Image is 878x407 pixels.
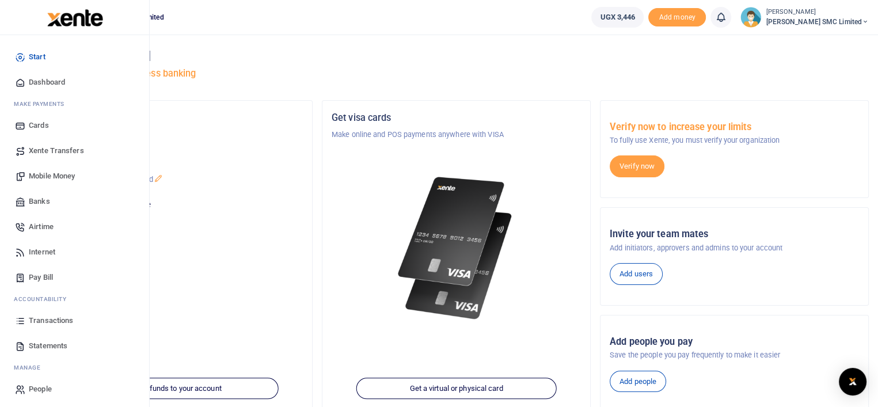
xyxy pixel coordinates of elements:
[78,378,279,400] a: Add funds to your account
[600,12,635,23] span: UGX 3,446
[29,145,84,157] span: Xente Transfers
[356,378,557,400] a: Get a virtual or physical card
[766,7,869,17] small: [PERSON_NAME]
[54,174,303,185] p: [PERSON_NAME] SMC Limited
[9,163,140,189] a: Mobile Money
[29,272,53,283] span: Pay Bill
[591,7,644,28] a: UGX 3,446
[610,229,859,240] h5: Invite your team mates
[29,221,54,233] span: Airtime
[9,239,140,265] a: Internet
[766,17,869,27] span: [PERSON_NAME] SMC Limited
[740,7,869,28] a: profile-user [PERSON_NAME] [PERSON_NAME] SMC Limited
[610,371,666,393] a: Add people
[29,120,49,131] span: Cards
[29,77,65,88] span: Dashboard
[22,295,66,303] span: countability
[29,246,55,258] span: Internet
[9,44,140,70] a: Start
[394,168,519,328] img: xente-_physical_cards.png
[54,199,303,211] p: Your current account balance
[648,8,706,27] li: Toup your wallet
[610,135,859,146] p: To fully use Xente, you must verify your organization
[9,189,140,214] a: Banks
[44,68,869,79] h5: Welcome to better business banking
[610,349,859,361] p: Save the people you pay frequently to make it easier
[610,242,859,254] p: Add initiators, approvers and admins to your account
[648,8,706,27] span: Add money
[610,121,859,133] h5: Verify now to increase your limits
[9,113,140,138] a: Cards
[9,214,140,239] a: Airtime
[29,170,75,182] span: Mobile Money
[54,129,303,140] p: Dawin Advisory SMC Limited
[20,100,64,108] span: ake Payments
[46,13,103,21] a: logo-small logo-large logo-large
[29,196,50,207] span: Banks
[54,214,303,225] h5: UGX 3,446
[9,138,140,163] a: Xente Transfers
[610,336,859,348] h5: Add people you pay
[587,7,648,28] li: Wallet ballance
[20,363,41,372] span: anage
[9,95,140,113] li: M
[610,155,664,177] a: Verify now
[9,308,140,333] a: Transactions
[740,7,761,28] img: profile-user
[332,112,581,124] h5: Get visa cards
[9,265,140,290] a: Pay Bill
[648,12,706,21] a: Add money
[47,9,103,26] img: logo-large
[9,359,140,376] li: M
[29,383,52,395] span: People
[332,129,581,140] p: Make online and POS payments anywhere with VISA
[9,290,140,308] li: Ac
[44,50,869,62] h4: Hello [PERSON_NAME]
[9,333,140,359] a: Statements
[54,157,303,168] h5: Account
[29,340,67,352] span: Statements
[610,263,663,285] a: Add users
[29,51,45,63] span: Start
[9,70,140,95] a: Dashboard
[9,376,140,402] a: People
[29,315,73,326] span: Transactions
[839,368,866,395] div: Open Intercom Messenger
[54,112,303,124] h5: Organization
